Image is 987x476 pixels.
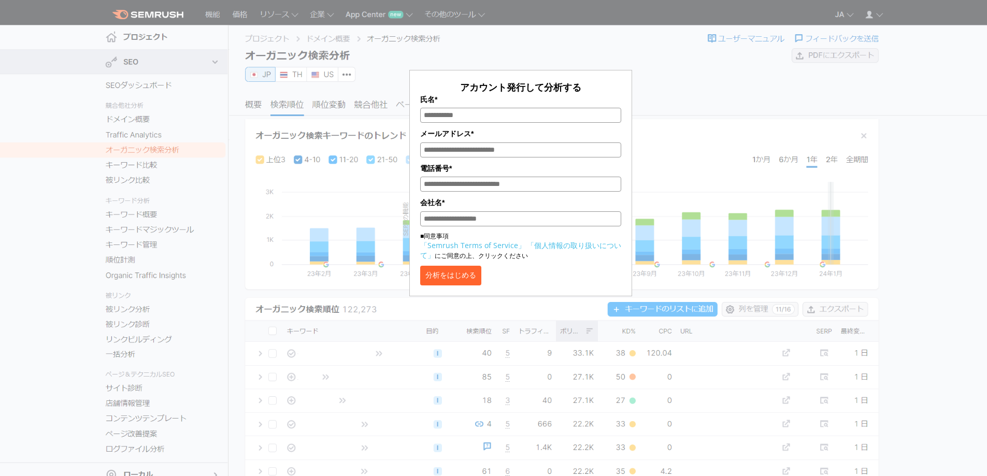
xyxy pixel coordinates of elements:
button: 分析をはじめる [420,266,481,285]
label: 電話番号* [420,163,621,174]
span: アカウント発行して分析する [460,81,581,93]
p: ■同意事項 にご同意の上、クリックください [420,232,621,261]
a: 「個人情報の取り扱いについて」 [420,240,621,260]
label: メールアドレス* [420,128,621,139]
a: 「Semrush Terms of Service」 [420,240,525,250]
